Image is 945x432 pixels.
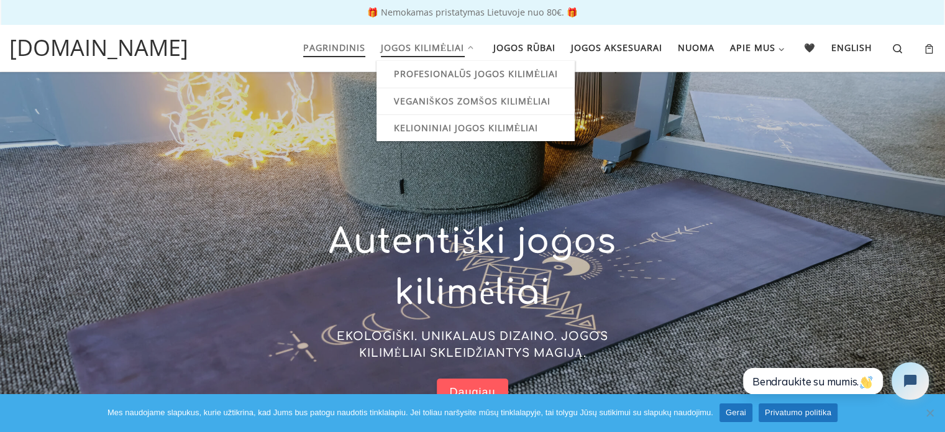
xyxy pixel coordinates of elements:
span: Pagrindinis [303,35,365,58]
span: Jogos kilimėliai [381,35,465,58]
a: 🖤 [800,35,820,61]
span: Autentiški jogos kilimėliai [329,223,616,313]
span: English [831,35,872,58]
a: Jogos rūbai [489,35,559,61]
a: Daugiau [437,379,508,407]
a: Jogos aksesuarai [567,35,666,61]
span: EKOLOGIŠKI. UNIKALAUS DIZAINO. JOGOS KILIMĖLIAI SKLEIDŽIANTYS MAGIJĄ. [337,330,608,359]
span: Jogos aksesuarai [571,35,662,58]
span: Mes naudojame slapukus, kurie užtikrina, kad Jums bus patogu naudotis tinklalapiu. Jei toliau nar... [107,407,713,419]
span: Kelioniniai jogos kilimėliai [394,115,539,138]
a: Gerai [719,403,752,422]
a: Jogos kilimėliai [377,35,481,61]
a: Veganiškos zomšos kilimėliai [382,88,570,114]
span: Veganiškos zomšos kilimėliai [394,88,550,111]
a: Privatumo politika [759,403,838,422]
span: Daugiau [449,385,495,400]
a: Pagrindinis [299,35,369,61]
span: Jogos rūbai [493,35,555,58]
span: 🖤 [804,35,816,58]
span: Nuoma [678,35,714,58]
span: Apie mus [730,35,775,58]
a: English [828,35,877,61]
a: Profesionalūs jogos kilimėliai [382,61,570,87]
a: Kelioniniai jogos kilimėliai [382,115,570,141]
a: [DOMAIN_NAME] [9,31,188,65]
span: Ne [923,407,936,419]
a: Nuoma [673,35,718,61]
p: 🎁 Nemokamas pristatymas Lietuvoje nuo 80€. 🎁 [12,8,933,17]
iframe: Tidio Chat [728,352,939,410]
span: Profesionalūs jogos kilimėliai [394,61,559,84]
